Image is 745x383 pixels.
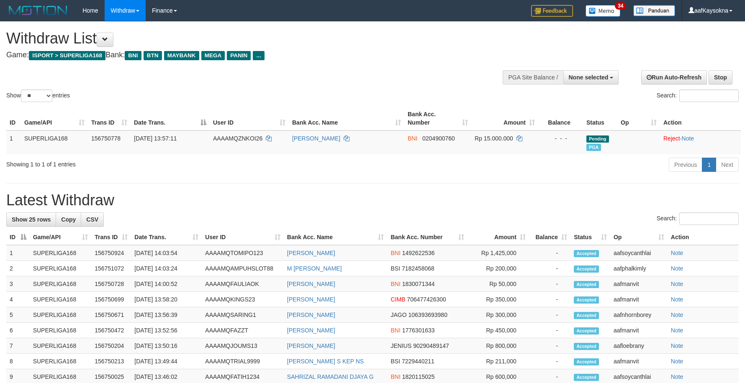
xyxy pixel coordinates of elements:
[529,354,570,369] td: -
[131,245,202,261] td: [DATE] 14:03:54
[131,307,202,323] td: [DATE] 13:56:39
[287,296,335,303] a: [PERSON_NAME]
[408,312,447,318] span: Copy 106393693980 to clipboard
[12,216,51,223] span: Show 25 rows
[529,230,570,245] th: Balance: activate to sort column ascending
[91,354,131,369] td: 156750213
[88,107,131,130] th: Trans ID: activate to sort column ascending
[468,230,529,245] th: Amount: activate to sort column ascending
[402,358,434,365] span: Copy 7229440211 to clipboard
[131,338,202,354] td: [DATE] 13:50:16
[131,261,202,276] td: [DATE] 14:03:24
[529,323,570,338] td: -
[574,281,599,288] span: Accepted
[610,261,668,276] td: aafphalkimly
[586,135,609,143] span: Pending
[390,250,400,256] span: BNI
[284,230,388,245] th: Bank Acc. Name: activate to sort column ascending
[583,107,617,130] th: Status
[529,307,570,323] td: -
[682,135,694,142] a: Note
[289,107,404,130] th: Bank Acc. Name: activate to sort column ascending
[202,338,283,354] td: AAAAMQJOUMS13
[610,276,668,292] td: aafmanvit
[86,216,98,223] span: CSV
[6,130,21,154] td: 1
[529,338,570,354] td: -
[671,265,683,272] a: Note
[574,327,599,334] span: Accepted
[538,107,583,130] th: Balance
[671,342,683,349] a: Note
[287,358,364,365] a: [PERSON_NAME] S KEP NS
[563,70,619,84] button: None selected
[29,51,105,60] span: ISPORT > SUPERLIGA168
[716,158,739,172] a: Next
[468,261,529,276] td: Rp 200,000
[422,135,455,142] span: Copy 0204900760 to clipboard
[702,158,716,172] a: 1
[529,292,570,307] td: -
[30,354,92,369] td: SUPERLIGA168
[131,354,202,369] td: [DATE] 13:49:44
[30,245,92,261] td: SUPERLIGA168
[633,5,675,16] img: panduan.png
[671,296,683,303] a: Note
[657,89,739,102] label: Search:
[6,245,30,261] td: 1
[402,327,435,334] span: Copy 1776301633 to clipboard
[671,327,683,334] a: Note
[610,354,668,369] td: aafmanvit
[30,338,92,354] td: SUPERLIGA168
[292,135,340,142] a: [PERSON_NAME]
[574,374,599,381] span: Accepted
[390,312,406,318] span: JAGO
[610,292,668,307] td: aafmanvit
[202,276,283,292] td: AAAAMQFAULIAOK
[21,130,88,154] td: SUPERLIGA168
[413,342,449,349] span: Copy 90290489147 to clipboard
[6,51,488,59] h4: Game: Bank:
[529,245,570,261] td: -
[202,354,283,369] td: AAAAMQTRIAL9999
[529,261,570,276] td: -
[390,342,411,349] span: JENIUS
[6,107,21,130] th: ID
[30,276,92,292] td: SUPERLIGA168
[669,158,702,172] a: Previous
[125,51,141,60] span: BNI
[671,281,683,287] a: Note
[468,307,529,323] td: Rp 300,000
[287,281,335,287] a: [PERSON_NAME]
[671,312,683,318] a: Note
[660,107,741,130] th: Action
[227,51,251,60] span: PANIN
[30,307,92,323] td: SUPERLIGA168
[287,327,335,334] a: [PERSON_NAME]
[6,4,70,17] img: MOTION_logo.png
[641,70,707,84] a: Run Auto-Refresh
[131,107,210,130] th: Date Trans.: activate to sort column descending
[81,212,104,227] a: CSV
[144,51,162,60] span: BTN
[6,89,70,102] label: Show entries
[610,307,668,323] td: aafnhornborey
[503,70,563,84] div: PGA Site Balance /
[574,343,599,350] span: Accepted
[30,292,92,307] td: SUPERLIGA168
[6,192,739,209] h1: Latest Withdraw
[61,216,76,223] span: Copy
[542,134,580,143] div: - - -
[402,281,435,287] span: Copy 1830071344 to clipboard
[574,312,599,319] span: Accepted
[56,212,81,227] a: Copy
[21,89,52,102] select: Showentries
[574,266,599,273] span: Accepted
[657,212,739,225] label: Search:
[468,323,529,338] td: Rp 450,000
[164,51,199,60] span: MAYBANK
[91,276,131,292] td: 156750728
[6,30,488,47] h1: Withdraw List
[709,70,732,84] a: Stop
[390,373,400,380] span: BNI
